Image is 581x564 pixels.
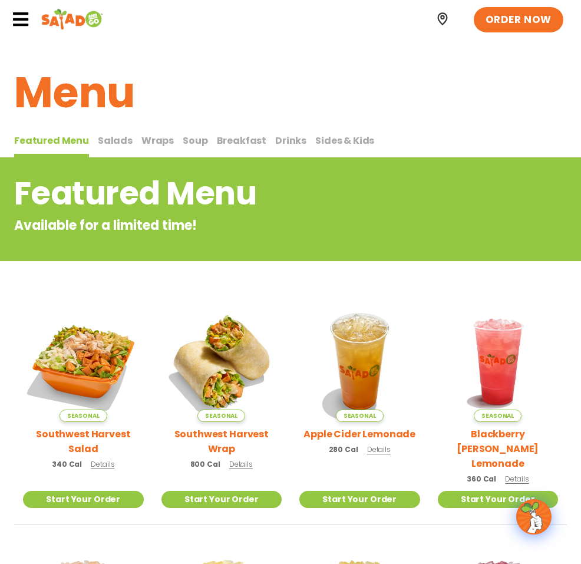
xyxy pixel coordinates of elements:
span: 360 Cal [467,474,496,484]
a: Start Your Order [23,491,144,508]
a: ORDER NOW [474,7,563,33]
div: Tabbed content [14,129,567,158]
span: Seasonal [474,410,521,422]
span: 280 Cal [329,444,358,455]
a: Start Your Order [161,491,282,508]
span: Seasonal [336,410,384,422]
img: Product photo for Apple Cider Lemonade [299,301,420,422]
img: Product photo for Blackberry Bramble Lemonade [438,301,559,422]
span: Soup [183,134,207,147]
span: Salads [98,134,133,147]
img: Header logo [41,8,103,31]
img: Product photo for Southwest Harvest Wrap [161,301,282,422]
span: Featured Menu [14,134,89,147]
span: Details [91,459,114,469]
span: ORDER NOW [486,13,552,27]
h2: Southwest Harvest Wrap [161,427,282,456]
a: Start Your Order [438,491,559,508]
span: Details [505,474,529,484]
p: Available for a limited time! [14,216,472,235]
h2: Blackberry [PERSON_NAME] Lemonade [438,427,559,471]
span: 800 Cal [190,459,220,470]
span: Seasonal [60,410,107,422]
h2: Apple Cider Lemonade [303,427,415,441]
h2: Featured Menu [14,170,472,217]
span: Seasonal [197,410,245,422]
img: Product photo for Southwest Harvest Salad [23,301,144,422]
span: Drinks [275,134,306,147]
span: Breakfast [217,134,267,147]
span: Wraps [141,134,174,147]
span: Details [367,444,391,454]
h1: Menu [14,61,567,124]
a: Start Your Order [299,491,420,508]
span: Sides & Kids [315,134,374,147]
span: Details [229,459,253,469]
h2: Southwest Harvest Salad [23,427,144,456]
span: 340 Cal [52,459,82,470]
img: wpChatIcon [517,500,550,533]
